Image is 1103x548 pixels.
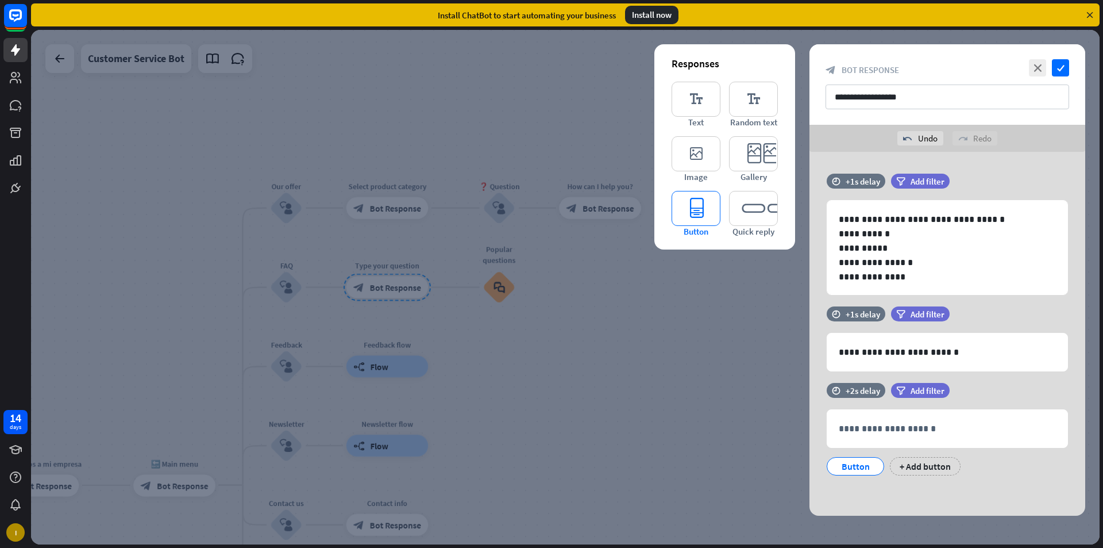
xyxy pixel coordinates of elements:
div: 14 [10,413,21,423]
div: Install ChatBot to start automating your business [438,10,616,21]
div: +2s delay [846,385,880,396]
span: Add filter [911,385,944,396]
i: time [832,310,840,318]
i: close [1029,59,1046,76]
i: filter [896,177,905,186]
div: +1s delay [846,309,880,320]
i: time [832,386,840,394]
i: redo [958,134,967,143]
i: filter [896,310,905,319]
i: undo [903,134,912,143]
i: check [1052,59,1069,76]
div: Button [836,458,874,475]
div: + Add button [890,457,961,476]
div: days [10,423,21,431]
button: Open LiveChat chat widget [9,5,44,39]
div: I [6,523,25,542]
i: block_bot_response [826,65,836,75]
span: Add filter [911,309,944,320]
span: Bot Response [842,64,899,75]
a: 14 days [3,410,28,434]
div: +1s delay [846,176,880,187]
div: Install now [625,6,678,24]
div: Redo [952,131,997,145]
i: time [832,177,840,185]
i: filter [896,386,905,395]
div: Undo [897,131,943,145]
span: Add filter [911,176,944,187]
